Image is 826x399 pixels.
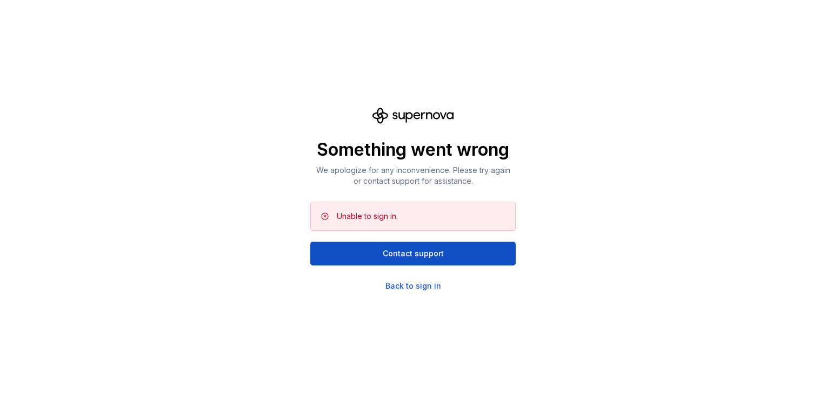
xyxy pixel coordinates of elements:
div: Unable to sign in. [337,211,398,222]
span: Contact support [383,248,444,259]
button: Contact support [310,242,516,265]
p: Something went wrong [310,139,516,161]
a: Back to sign in [385,281,441,291]
p: We apologize for any inconvenience. Please try again or contact support for assistance. [310,165,516,187]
